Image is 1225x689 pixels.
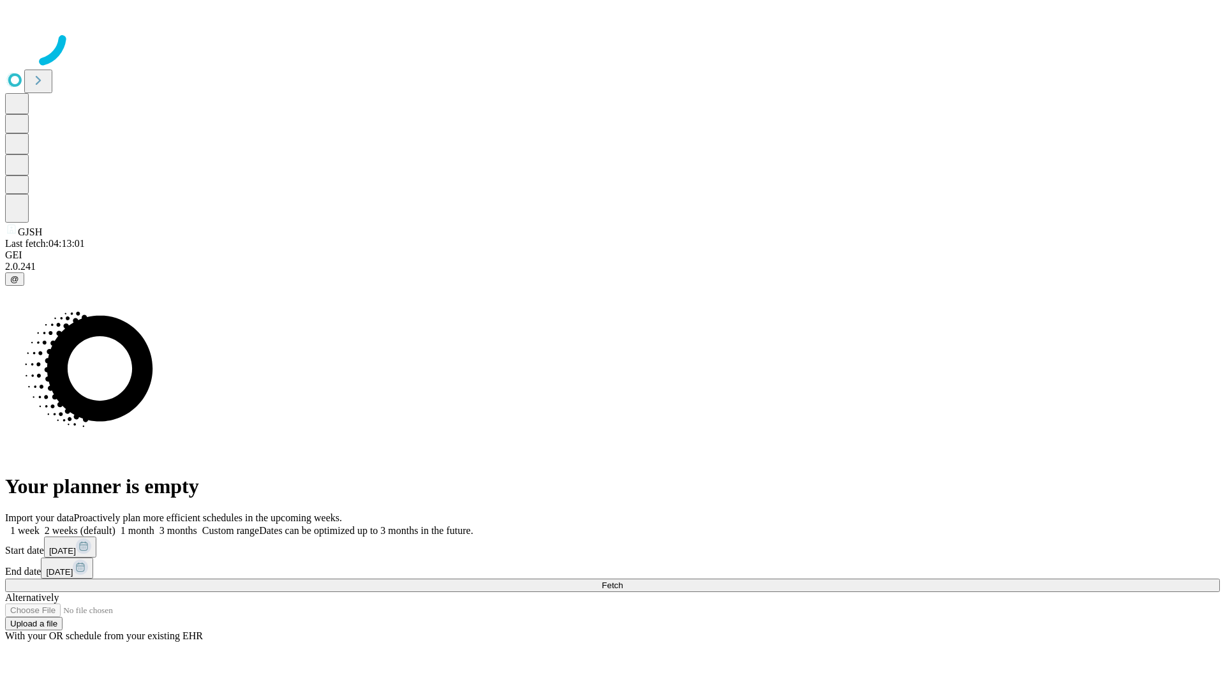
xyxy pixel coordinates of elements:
[46,567,73,577] span: [DATE]
[18,226,42,237] span: GJSH
[5,261,1220,272] div: 2.0.241
[5,249,1220,261] div: GEI
[5,537,1220,558] div: Start date
[45,525,115,536] span: 2 weeks (default)
[5,475,1220,498] h1: Your planner is empty
[5,512,74,523] span: Import your data
[10,274,19,284] span: @
[49,546,76,556] span: [DATE]
[41,558,93,579] button: [DATE]
[602,581,623,590] span: Fetch
[44,537,96,558] button: [DATE]
[5,272,24,286] button: @
[259,525,473,536] span: Dates can be optimized up to 3 months in the future.
[5,238,85,249] span: Last fetch: 04:13:01
[5,558,1220,579] div: End date
[160,525,197,536] span: 3 months
[121,525,154,536] span: 1 month
[5,630,203,641] span: With your OR schedule from your existing EHR
[5,592,59,603] span: Alternatively
[74,512,342,523] span: Proactively plan more efficient schedules in the upcoming weeks.
[5,579,1220,592] button: Fetch
[10,525,40,536] span: 1 week
[5,617,63,630] button: Upload a file
[202,525,259,536] span: Custom range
